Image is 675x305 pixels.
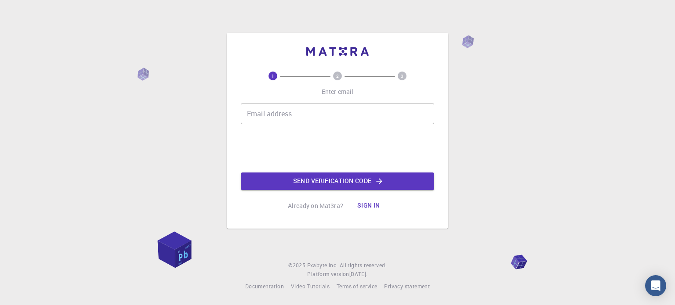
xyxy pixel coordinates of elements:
[322,87,354,96] p: Enter email
[336,73,339,79] text: 2
[349,270,368,279] a: [DATE].
[271,131,404,165] iframe: reCAPTCHA
[245,282,284,291] a: Documentation
[340,261,387,270] span: All rights reserved.
[307,262,338,269] span: Exabyte Inc.
[291,283,330,290] span: Video Tutorials
[350,197,387,215] button: Sign in
[645,275,666,296] div: Open Intercom Messenger
[288,201,343,210] p: Already on Mat3ra?
[307,261,338,270] a: Exabyte Inc.
[337,283,377,290] span: Terms of service
[272,73,274,79] text: 1
[349,270,368,277] span: [DATE] .
[384,283,430,290] span: Privacy statement
[245,283,284,290] span: Documentation
[307,270,349,279] span: Platform version
[288,261,307,270] span: © 2025
[401,73,403,79] text: 3
[291,282,330,291] a: Video Tutorials
[337,282,377,291] a: Terms of service
[384,282,430,291] a: Privacy statement
[241,172,434,190] button: Send verification code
